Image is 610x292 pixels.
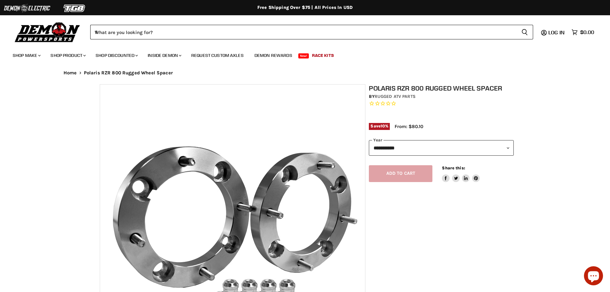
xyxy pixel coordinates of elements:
div: by [369,93,514,100]
a: Request Custom Axles [186,49,248,62]
span: Log in [548,29,565,36]
img: Demon Powersports [13,21,82,43]
img: Demon Electric Logo 2 [3,2,51,14]
span: New! [298,53,309,58]
inbox-online-store-chat: Shopify online store chat [582,266,605,287]
a: Shop Discounted [91,49,142,62]
input: When autocomplete results are available use up and down arrows to review and enter to select [90,25,516,39]
span: Rated 0.0 out of 5 stars 0 reviews [369,100,514,107]
a: Race Kits [307,49,339,62]
a: Demon Rewards [250,49,297,62]
select: year [369,140,514,156]
a: Home [64,70,77,76]
button: Search [516,25,533,39]
span: Save % [369,123,390,130]
a: Shop Make [8,49,44,62]
ul: Main menu [8,46,593,62]
a: Shop Product [46,49,90,62]
span: $0.00 [580,29,594,35]
span: From: $80.10 [395,124,423,129]
span: Polaris RZR 800 Rugged Wheel Spacer [84,70,173,76]
img: TGB Logo 2 [51,2,98,14]
a: $0.00 [568,28,597,37]
nav: Breadcrumbs [51,70,559,76]
span: Share this: [442,166,465,170]
aside: Share this: [442,165,480,182]
form: Product [90,25,533,39]
a: Rugged ATV Parts [375,94,416,99]
div: Free Shipping Over $75 | All Prices In USD [51,5,559,10]
h1: Polaris RZR 800 Rugged Wheel Spacer [369,84,514,92]
a: Inside Demon [143,49,185,62]
span: 10 [381,124,385,128]
a: Log in [546,30,568,35]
